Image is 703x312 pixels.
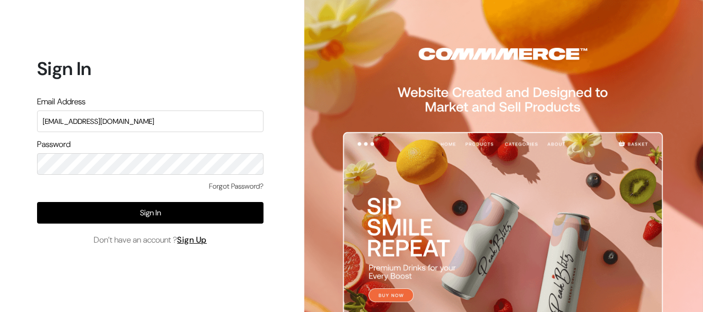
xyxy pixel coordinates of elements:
span: Don’t have an account ? [94,234,207,246]
h1: Sign In [37,58,263,80]
label: Password [37,138,71,151]
a: Sign Up [177,234,207,245]
a: Forgot Password? [209,181,263,192]
button: Sign In [37,202,263,224]
label: Email Address [37,96,85,108]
